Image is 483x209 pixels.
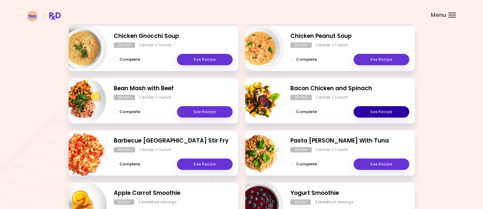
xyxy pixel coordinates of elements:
img: Info - Pasta Alfredo With Tuna [234,128,283,178]
img: Info - Chicken Peanut Soup [234,23,283,73]
img: Info - Bean Mash with Beef [57,76,107,126]
h2: Pasta Alfredo With Tuna [290,137,409,145]
button: Complete - Chicken Peanut Soup [290,56,317,63]
button: Complete - Bacon Chicken and Spinach [290,108,317,115]
span: Complete [119,57,140,62]
h2: Apple Carrot Smoothie [114,189,233,198]
div: 25 min [114,42,135,48]
div: 2 breakfast servings [138,199,177,205]
div: 30 min [290,147,312,152]
div: 10 min [114,199,134,205]
a: See Recipe - Bean Mash with Beef [177,106,233,118]
div: 30 min [114,147,135,152]
div: 10 min [290,199,311,205]
button: Complete - Barbecue Turkey Stir Fry [114,161,140,168]
h2: Chicken Peanut Soup [290,32,409,41]
a: See Recipe - Chicken Gnocchi Soup [177,54,233,65]
button: Complete - Bean Mash with Beef [114,108,140,115]
h2: Yogurt Smoothie [290,189,409,198]
a: See Recipe - Barbecue Turkey Stir Fry [177,158,233,170]
h2: Bacon Chicken and Spinach [290,84,409,93]
div: 1 dinner + 1 lunch [139,42,172,48]
a: See Recipe - Chicken Peanut Soup [354,54,409,65]
div: 2 breakfast servings [315,199,353,205]
span: Complete [119,109,140,114]
h2: Bean Mash with Beef [114,84,233,93]
button: Complete - Pasta Alfredo With Tuna [290,161,317,168]
span: Menu [431,12,446,18]
div: 1 dinner + 1 lunch [316,42,348,48]
div: 1 dinner + 1 lunch [139,95,172,100]
h2: Barbecue Turkey Stir Fry [114,137,233,145]
span: Complete [296,57,317,62]
div: 20 min [290,42,312,48]
img: Info - Chicken Gnocchi Soup [57,23,107,73]
h2: Chicken Gnocchi Soup [114,32,233,41]
div: 25 min [114,95,135,100]
span: Complete [119,162,140,167]
img: Info - Barbecue Turkey Stir Fry [57,128,107,178]
img: Info - Bacon Chicken and Spinach [234,76,283,126]
div: 25 min [290,95,312,100]
span: Complete [296,162,317,167]
div: 1 dinner + 1 lunch [316,95,348,100]
span: Complete [296,109,317,114]
button: Complete - Chicken Gnocchi Soup [114,56,140,63]
img: RxDiet [27,11,61,21]
div: 1 dinner + 1 lunch [316,147,348,152]
a: See Recipe - Bacon Chicken and Spinach [354,106,409,118]
a: See Recipe - Pasta Alfredo With Tuna [354,158,409,170]
div: 1 dinner + 1 lunch [139,147,172,152]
